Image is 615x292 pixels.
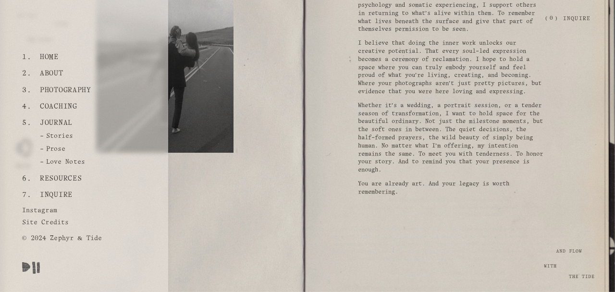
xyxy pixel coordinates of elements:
p: I believe that doing the inner work unlocks our creative potential. That every soul-led expressio... [358,39,543,96]
a: Site Credits [22,215,73,231]
a: © 2024 Zephyr & Tide [22,231,106,243]
a: Photography [36,82,95,98]
span: ( [545,16,547,21]
a: Home [36,49,62,65]
a: Inquire [563,11,590,27]
a: Coaching [36,98,81,115]
a: 0 items in cart [545,15,557,22]
span: 0 [550,16,553,21]
a: Resources [36,170,85,187]
a: Stories [22,133,77,145]
a: Journal [36,115,76,131]
a: About [36,65,67,82]
a: Instagram [22,203,61,215]
span: ) [555,16,557,21]
a: Prose [22,146,69,158]
p: Whether it’s a wedding, a portrait session, or a tender season of transformation, I want to hold ... [358,102,543,174]
p: You are already art. And your legacy is worth remembering. [358,180,543,196]
a: Inquire [36,187,76,203]
a: Love Notes [22,158,89,170]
